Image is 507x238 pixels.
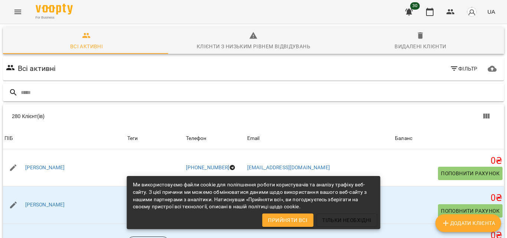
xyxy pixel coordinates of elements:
[395,42,446,51] div: Видалені клієнти
[395,134,412,143] div: Баланс
[36,15,73,20] span: For Business
[268,216,307,225] span: Прийняти всі
[3,104,504,128] div: Table Toolbar
[395,134,412,143] div: Sort
[247,134,260,143] div: Sort
[18,63,56,74] h6: Всі активні
[186,134,244,143] span: Телефон
[197,42,310,51] div: Клієнти з низьким рівнем відвідувань
[395,192,503,204] h5: 0 ₴
[186,134,207,143] div: Телефон
[12,113,261,120] div: 280 Клієнт(ів)
[262,213,313,227] button: Прийняти всі
[322,216,371,225] span: Тільки необхідні
[247,164,330,170] a: [EMAIL_ADDRESS][DOMAIN_NAME]
[395,134,503,143] span: Баланс
[438,204,503,218] button: Поповнити рахунок
[4,134,13,143] div: ПІБ
[4,134,13,143] div: Sort
[447,62,481,75] button: Фільтр
[25,164,65,172] a: [PERSON_NAME]
[441,206,500,215] span: Поповнити рахунок
[247,134,260,143] div: Email
[316,213,377,227] button: Тільки необхідні
[441,169,500,178] span: Поповнити рахунок
[410,2,420,10] span: 30
[438,167,503,180] button: Поповнити рахунок
[25,201,65,209] a: [PERSON_NAME]
[186,134,207,143] div: Sort
[186,164,230,170] a: [PHONE_NUMBER]
[36,4,73,14] img: Voopty Logo
[395,155,503,167] h5: 0 ₴
[467,7,477,17] img: avatar_s.png
[441,219,495,228] span: Додати клієнта
[133,178,374,213] div: Ми використовуємо файли cookie для поліпшення роботи користувачів та аналізу трафіку веб-сайту. З...
[247,134,392,143] span: Email
[487,8,495,16] span: UA
[127,134,183,143] div: Теги
[4,134,124,143] span: ПІБ
[9,3,27,21] button: Menu
[450,64,478,73] span: Фільтр
[70,42,103,51] div: Всі активні
[484,5,498,19] button: UA
[435,214,501,232] button: Додати клієнта
[477,107,495,125] button: Показати колонки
